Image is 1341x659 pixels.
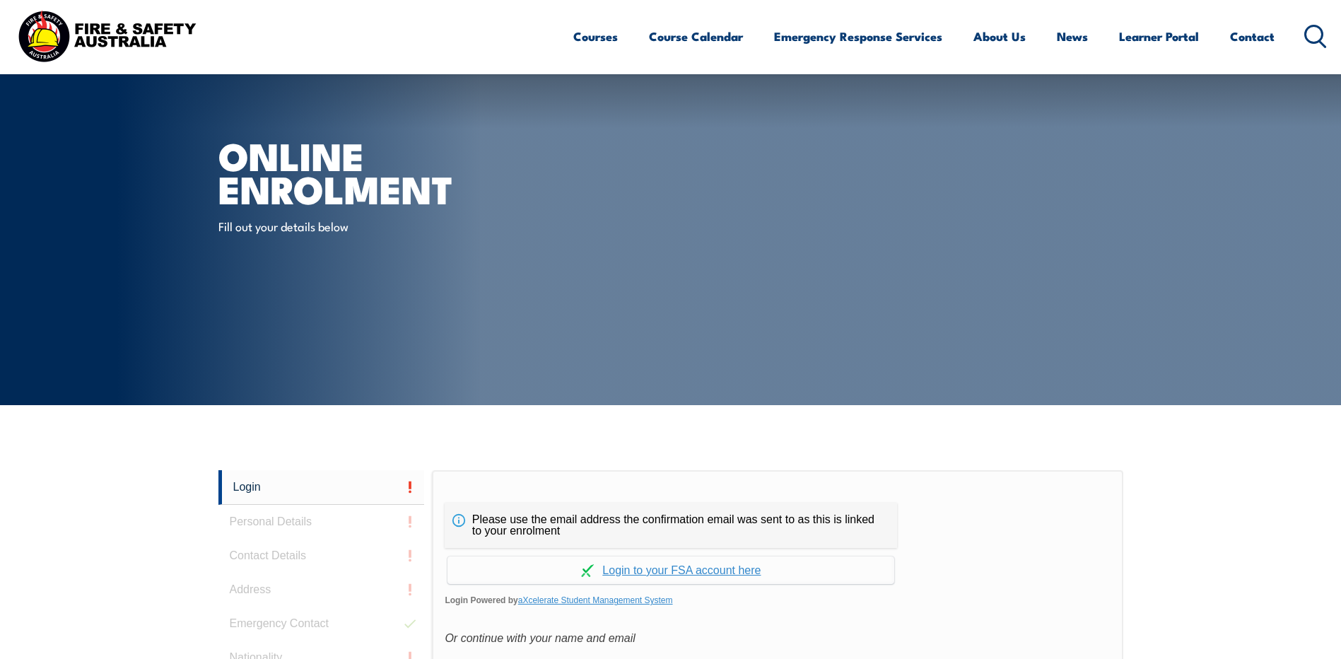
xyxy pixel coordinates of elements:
img: Log in withaxcelerate [581,564,594,577]
a: News [1057,18,1088,55]
a: About Us [973,18,1026,55]
h1: Online Enrolment [218,139,568,204]
a: Course Calendar [649,18,743,55]
span: Login Powered by [445,590,1110,611]
div: Please use the email address the confirmation email was sent to as this is linked to your enrolment [445,503,897,548]
a: Login [218,470,425,505]
a: Contact [1230,18,1275,55]
a: Emergency Response Services [774,18,942,55]
p: Fill out your details below [218,218,476,234]
div: Or continue with your name and email [445,628,1110,649]
a: Courses [573,18,618,55]
a: Learner Portal [1119,18,1199,55]
a: aXcelerate Student Management System [518,595,673,605]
